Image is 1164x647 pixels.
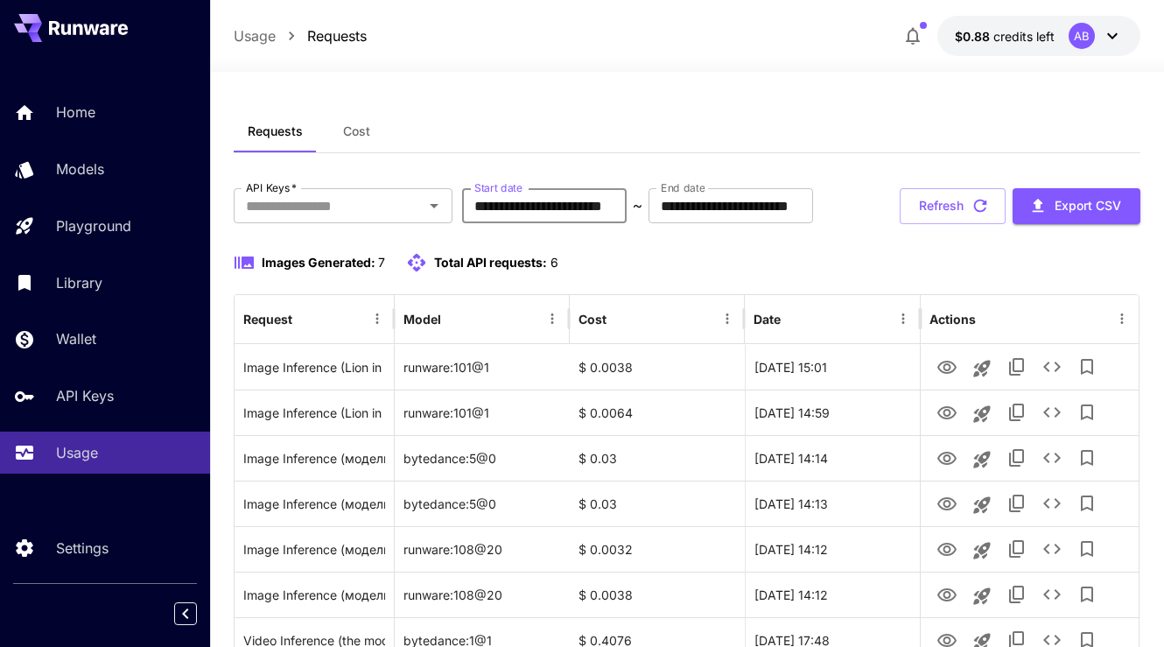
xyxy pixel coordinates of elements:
[243,527,385,572] div: Click to copy prompt
[395,344,570,390] div: runware:101@1
[964,579,999,614] button: Launch in playground
[570,344,745,390] div: $ 0.0038
[56,272,102,293] p: Library
[578,312,607,327] div: Cost
[633,195,642,216] p: ~
[1034,395,1069,430] button: See details
[570,526,745,572] div: $ 0.0032
[745,390,920,435] div: 23 Sep, 2025 14:59
[929,576,964,612] button: View Image
[745,344,920,390] div: 23 Sep, 2025 15:01
[174,602,197,625] button: Collapse sidebar
[570,572,745,617] div: $ 0.0038
[999,349,1034,384] button: Copy TaskUUID
[343,123,370,139] span: Cost
[1069,440,1104,475] button: Add to library
[929,531,964,566] button: View Image
[999,395,1034,430] button: Copy TaskUUID
[745,481,920,526] div: 23 Sep, 2025 14:13
[307,25,367,46] a: Requests
[608,306,633,331] button: Sort
[1069,577,1104,612] button: Add to library
[964,488,999,523] button: Launch in playground
[999,577,1034,612] button: Copy TaskUUID
[294,306,319,331] button: Sort
[443,306,467,331] button: Sort
[999,531,1034,566] button: Copy TaskUUID
[929,440,964,475] button: View Image
[570,481,745,526] div: $ 0.03
[929,485,964,521] button: View Image
[395,390,570,435] div: runware:101@1
[540,306,564,331] button: Menu
[56,215,131,236] p: Playground
[56,102,95,123] p: Home
[56,538,109,559] p: Settings
[243,390,385,435] div: Click to copy prompt
[187,598,210,629] div: Collapse sidebar
[365,306,389,331] button: Menu
[243,436,385,481] div: Click to copy prompt
[1013,188,1140,224] button: Export CSV
[937,16,1140,56] button: $0.8846AB
[964,533,999,568] button: Launch in playground
[1069,531,1104,566] button: Add to library
[1034,440,1069,475] button: See details
[395,435,570,481] div: bytedance:5@0
[570,435,745,481] div: $ 0.03
[243,312,292,327] div: Request
[56,158,104,179] p: Models
[745,572,920,617] div: 23 Sep, 2025 14:12
[900,188,1006,224] button: Refresh
[993,29,1055,44] span: credits left
[715,306,740,331] button: Menu
[56,442,98,463] p: Usage
[999,486,1034,521] button: Copy TaskUUID
[234,25,367,46] nav: breadcrumb
[248,123,303,139] span: Requests
[964,351,999,386] button: Launch in playground
[395,572,570,617] div: runware:108@20
[1069,486,1104,521] button: Add to library
[262,255,375,270] span: Images Generated:
[56,328,96,349] p: Wallet
[1110,306,1134,331] button: Menu
[56,385,114,406] p: API Keys
[929,348,964,384] button: View Image
[243,482,385,526] div: Click to copy prompt
[661,180,705,195] label: End date
[246,180,297,195] label: API Keys
[1034,577,1069,612] button: See details
[234,25,276,46] a: Usage
[964,442,999,477] button: Launch in playground
[570,390,745,435] div: $ 0.0064
[395,481,570,526] div: bytedance:5@0
[929,312,976,327] div: Actions
[955,29,993,44] span: $0.88
[1069,349,1104,384] button: Add to library
[434,255,547,270] span: Total API requests:
[378,255,385,270] span: 7
[754,312,781,327] div: Date
[999,440,1034,475] button: Copy TaskUUID
[745,435,920,481] div: 23 Sep, 2025 14:14
[422,193,446,218] button: Open
[403,312,441,327] div: Model
[550,255,558,270] span: 6
[395,526,570,572] div: runware:108@20
[243,345,385,390] div: Click to copy prompt
[1034,531,1069,566] button: See details
[243,573,385,617] div: Click to copy prompt
[1034,486,1069,521] button: See details
[929,394,964,430] button: View Image
[1069,23,1095,49] div: AB
[964,397,999,432] button: Launch in playground
[474,180,522,195] label: Start date
[745,526,920,572] div: 23 Sep, 2025 14:12
[1069,395,1104,430] button: Add to library
[955,27,1055,46] div: $0.8846
[782,306,807,331] button: Sort
[1034,349,1069,384] button: See details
